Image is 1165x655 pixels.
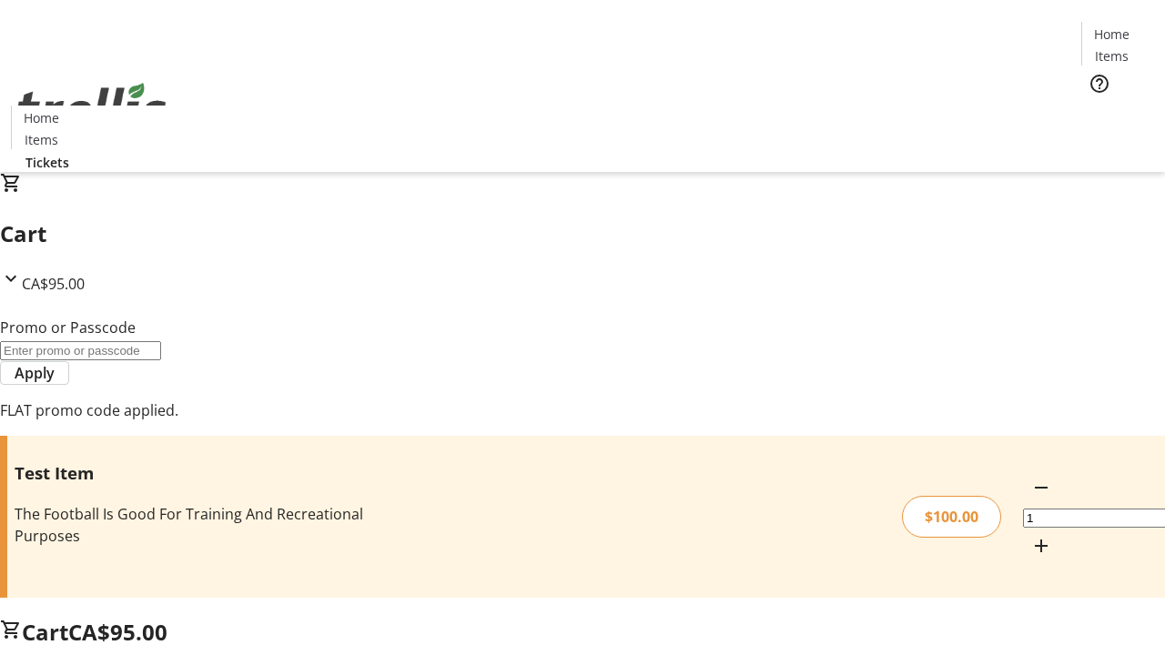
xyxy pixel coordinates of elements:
[22,274,85,294] span: CA$95.00
[15,503,412,547] div: The Football Is Good For Training And Recreational Purposes
[25,130,58,149] span: Items
[1082,46,1140,65] a: Items
[1095,46,1129,65] span: Items
[1096,106,1140,125] span: Tickets
[25,153,69,172] span: Tickets
[1094,25,1130,44] span: Home
[1082,25,1140,44] a: Home
[1023,469,1059,506] button: Decrement by one
[11,63,173,154] img: Orient E2E Organization L6a7ip8TWr's Logo
[902,496,1001,538] div: $100.00
[68,617,167,647] span: CA$95.00
[1081,65,1118,102] button: Help
[12,108,70,127] a: Home
[1023,528,1059,564] button: Increment by one
[15,460,412,486] h3: Test Item
[12,130,70,149] a: Items
[15,362,55,384] span: Apply
[11,153,84,172] a: Tickets
[24,108,59,127] span: Home
[1081,106,1154,125] a: Tickets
